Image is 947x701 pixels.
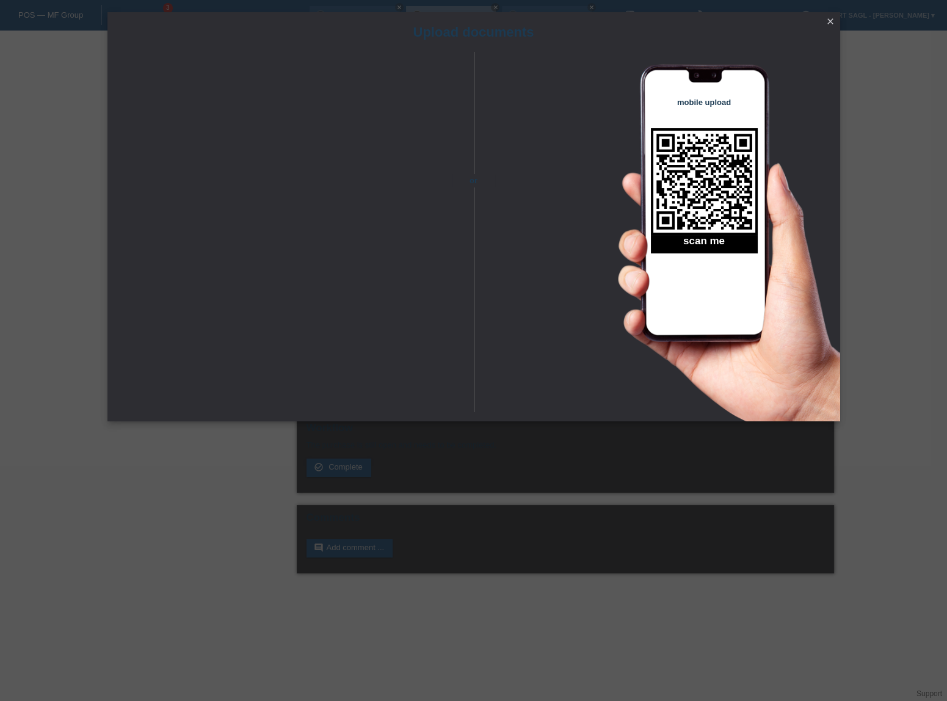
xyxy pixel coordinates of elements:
a: close [822,15,838,29]
h2: scan me [651,235,758,253]
h4: mobile upload [651,98,758,107]
iframe: Upload [126,82,452,388]
span: or [452,174,495,187]
h1: Upload documents [107,24,840,40]
i: close [825,16,835,26]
